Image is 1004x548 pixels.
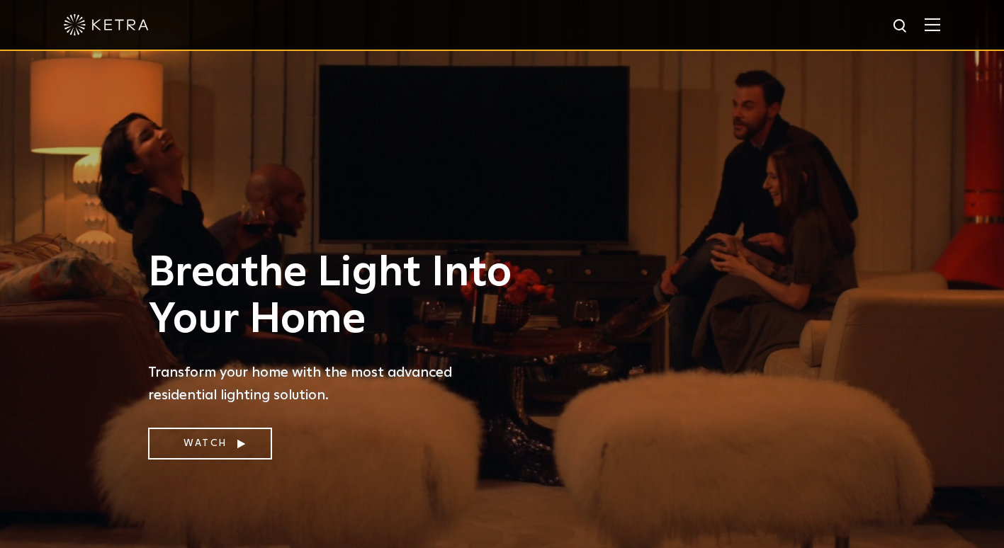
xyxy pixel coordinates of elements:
[148,250,524,343] h1: Breathe Light Into Your Home
[148,428,272,459] a: Watch
[892,18,910,35] img: search icon
[925,18,940,31] img: Hamburger%20Nav.svg
[64,14,149,35] img: ketra-logo-2019-white
[148,361,524,406] p: Transform your home with the most advanced residential lighting solution.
